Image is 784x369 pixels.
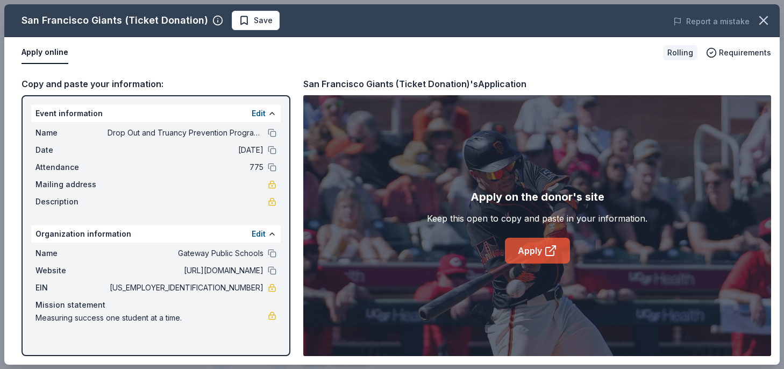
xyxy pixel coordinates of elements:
div: San Francisco Giants (Ticket Donation)'s Application [303,77,526,91]
button: Apply online [22,41,68,64]
div: Copy and paste your information: [22,77,290,91]
span: [DATE] [108,144,263,157]
span: [URL][DOMAIN_NAME] [108,264,263,277]
span: Measuring success one student at a time. [35,311,268,324]
span: Save [254,14,273,27]
span: Description [35,195,108,208]
button: Edit [252,107,266,120]
span: Name [35,126,108,139]
div: Event information [31,105,281,122]
span: Requirements [719,46,771,59]
div: Organization information [31,225,281,243]
div: Mission statement [35,299,276,311]
span: Attendance [35,161,108,174]
span: Name [35,247,108,260]
div: Keep this open to copy and paste in your information. [427,212,647,225]
span: Gateway Public Schools [108,247,263,260]
div: San Francisco Giants (Ticket Donation) [22,12,208,29]
button: Save [232,11,280,30]
a: Apply [505,238,570,264]
span: 775 [108,161,263,174]
div: Rolling [663,45,697,60]
span: Mailing address [35,178,108,191]
span: [US_EMPLOYER_IDENTIFICATION_NUMBER] [108,281,263,294]
span: Date [35,144,108,157]
span: Drop Out and Truancy Prevention Programming [108,126,263,139]
button: Edit [252,228,266,240]
span: EIN [35,281,108,294]
span: Website [35,264,108,277]
button: Report a mistake [673,15,750,28]
div: Apply on the donor's site [471,188,604,205]
button: Requirements [706,46,771,59]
